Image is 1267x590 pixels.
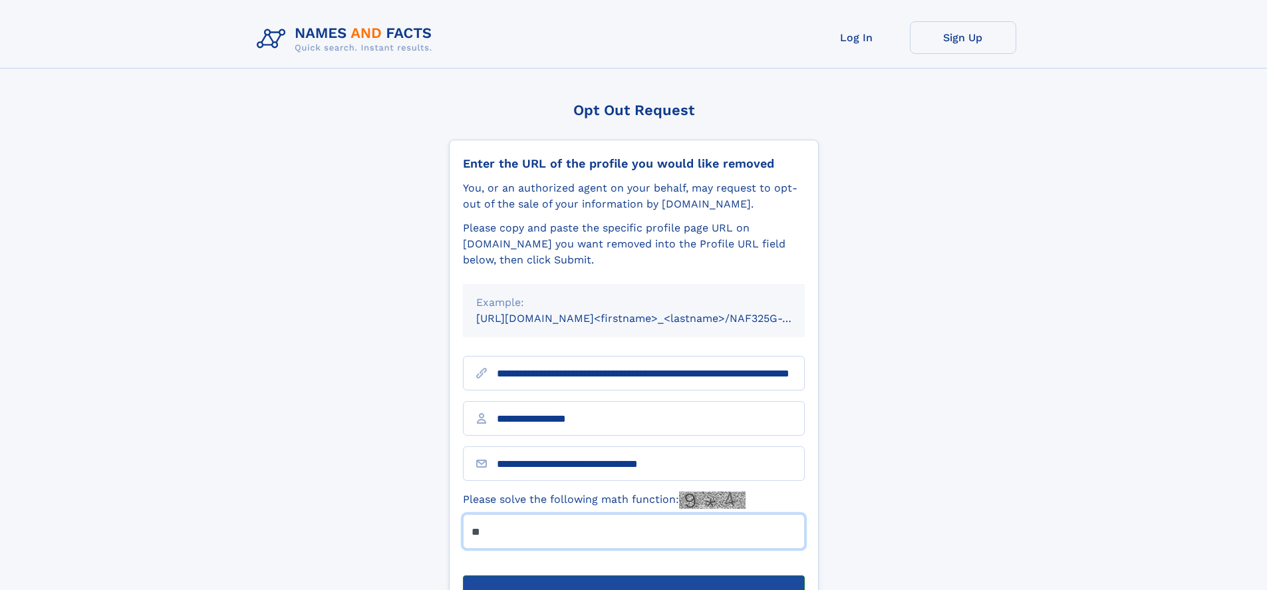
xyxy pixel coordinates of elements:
[476,295,791,311] div: Example:
[463,180,805,212] div: You, or an authorized agent on your behalf, may request to opt-out of the sale of your informatio...
[463,492,746,509] label: Please solve the following math function:
[803,21,910,54] a: Log In
[449,102,819,118] div: Opt Out Request
[463,156,805,171] div: Enter the URL of the profile you would like removed
[476,312,830,325] small: [URL][DOMAIN_NAME]<firstname>_<lastname>/NAF325G-xxxxxxxx
[463,220,805,268] div: Please copy and paste the specific profile page URL on [DOMAIN_NAME] you want removed into the Pr...
[910,21,1016,54] a: Sign Up
[251,21,443,57] img: Logo Names and Facts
